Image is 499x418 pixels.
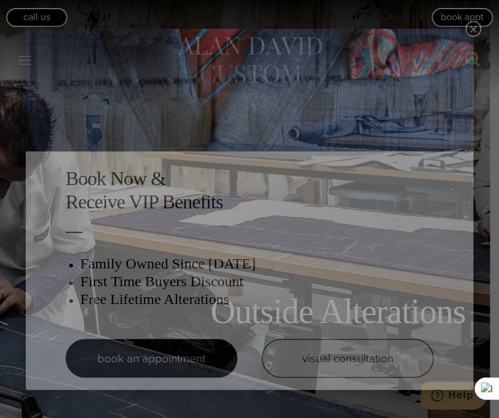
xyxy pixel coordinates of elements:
a: book an appointment [66,339,237,378]
h2: Book Now & Receive VIP Benefits [66,167,433,214]
a: visual consultation [262,339,433,378]
button: Close [465,21,481,37]
h3: First Time Buyers Discount [80,273,433,291]
span: Help [28,9,53,20]
h3: Family Owned Since [DATE] [80,255,433,273]
h3: Free Lifetime Alterations [80,291,433,308]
